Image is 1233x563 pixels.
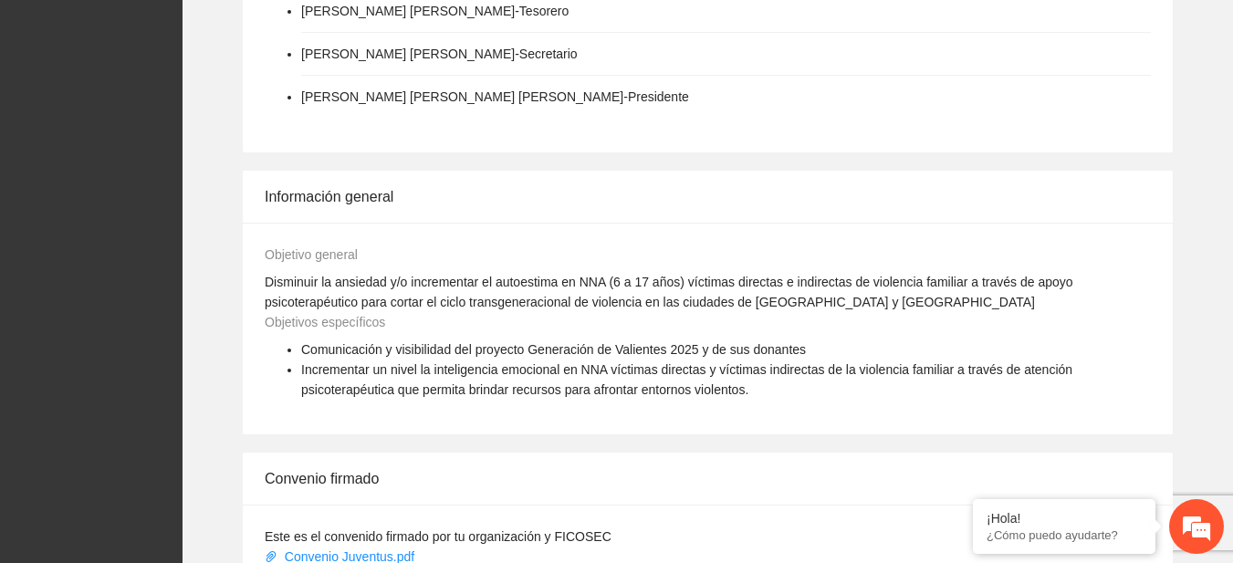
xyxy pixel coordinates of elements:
[265,171,1151,223] div: Información general
[9,371,348,435] textarea: Escriba su mensaje y pulse “Intro”
[95,93,307,117] div: Chatee con nosotros ahora
[265,315,385,329] span: Objetivos específicos
[301,44,578,64] li: [PERSON_NAME] [PERSON_NAME] - Secretario
[301,342,806,357] span: Comunicación y visibilidad del proyecto Generación de Valientes 2025 y de sus donantes
[987,528,1142,542] p: ¿Cómo puedo ayudarte?
[265,275,1073,309] span: Disminuir la ansiedad y/o incrementar el autoestima en NNA (6 a 17 años) víctimas directas e indi...
[106,180,252,364] span: Estamos en línea.
[265,529,611,544] span: Este es el convenido firmado por tu organización y FICOSEC
[987,511,1142,526] div: ¡Hola!
[265,550,277,563] span: paper-clip
[301,87,689,107] li: [PERSON_NAME] [PERSON_NAME] [PERSON_NAME] - Presidente
[265,247,358,262] span: Objetivo general
[265,453,1151,505] div: Convenio firmado
[301,362,1072,397] span: Incrementar un nivel la inteligencia emocional en NNA víctimas directas y víctimas indirectas de ...
[299,9,343,53] div: Minimizar ventana de chat en vivo
[301,1,569,21] li: [PERSON_NAME] [PERSON_NAME] - Tesorero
